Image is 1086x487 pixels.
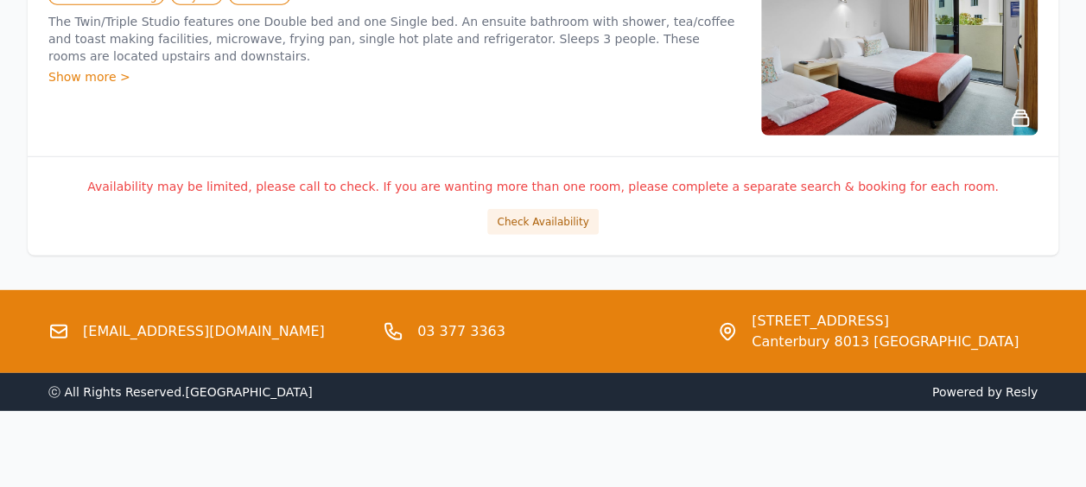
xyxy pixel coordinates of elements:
[48,68,740,85] div: Show more >
[1006,385,1038,399] a: Resly
[487,209,598,235] button: Check Availability
[83,321,325,342] a: [EMAIL_ADDRESS][DOMAIN_NAME]
[48,385,313,399] span: ⓒ All Rights Reserved. [GEOGRAPHIC_DATA]
[48,178,1038,195] p: Availability may be limited, please call to check. If you are wanting more than one room, please ...
[752,311,1019,332] span: [STREET_ADDRESS]
[752,332,1019,352] span: Canterbury 8013 [GEOGRAPHIC_DATA]
[48,13,740,65] p: The Twin/Triple Studio features one Double bed and one Single bed. An ensuite bathroom with showe...
[417,321,505,342] a: 03 377 3363
[550,383,1038,401] span: Powered by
